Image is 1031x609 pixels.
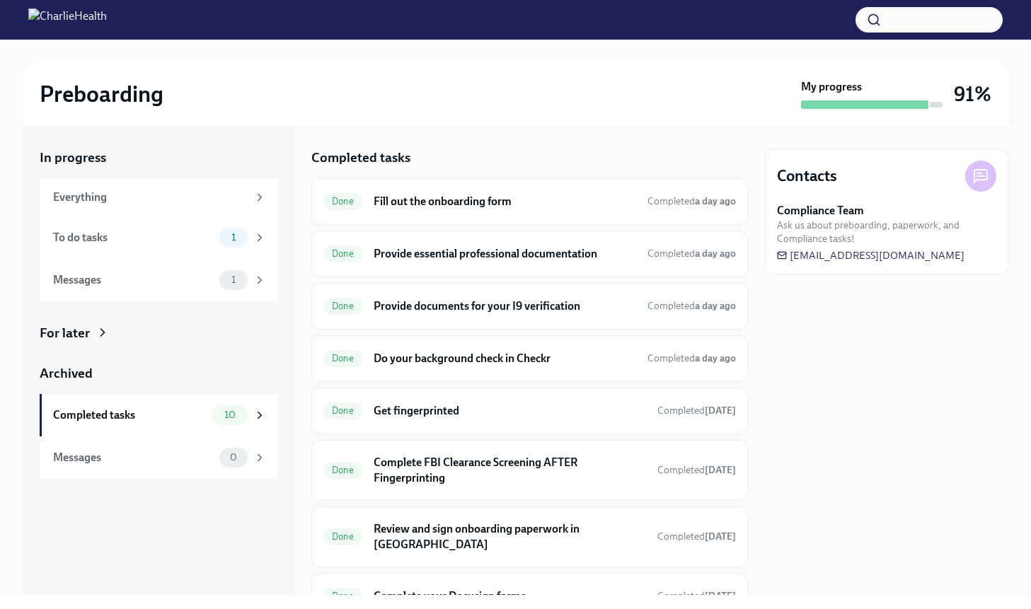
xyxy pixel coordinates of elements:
span: September 23rd, 2025 11:53 [657,404,736,417]
h6: Complete your Docusign forms [374,588,646,604]
h6: Complete FBI Clearance Screening AFTER Fingerprinting [374,455,646,486]
div: Completed tasks [53,407,207,423]
a: Archived [40,364,277,383]
span: Completed [647,195,736,207]
a: To do tasks1 [40,216,277,259]
a: Messages0 [40,436,277,479]
span: 1 [223,232,244,243]
a: DoneReview and sign onboarding paperwork in [GEOGRAPHIC_DATA]Completed[DATE] [323,518,736,555]
h6: Provide documents for your I9 verification [374,298,636,314]
span: Done [323,353,362,364]
strong: a day ago [695,352,736,364]
h5: Completed tasks [311,149,410,167]
h6: Do your background check in Checkr [374,351,636,366]
a: DoneProvide essential professional documentationCompleteda day ago [323,243,736,265]
strong: [DATE] [705,590,736,602]
strong: a day ago [695,195,736,207]
span: Done [323,405,362,416]
a: DoneDo your background check in CheckrCompleteda day ago [323,347,736,370]
h6: Get fingerprinted [374,403,646,419]
span: September 21st, 2025 15:08 [657,589,736,603]
strong: a day ago [695,248,736,260]
strong: [DATE] [705,405,736,417]
a: Everything [40,178,277,216]
span: Done [323,248,362,259]
span: September 21st, 2025 18:43 [647,352,736,365]
h6: Review and sign onboarding paperwork in [GEOGRAPHIC_DATA] [374,521,646,552]
h6: Fill out the onboarding form [374,194,636,209]
span: Completed [647,300,736,312]
span: 1 [223,274,244,285]
span: Completed [657,464,736,476]
div: Everything [53,190,248,205]
span: September 23rd, 2025 15:36 [657,463,736,477]
span: Ask us about preboarding, paperwork, and Compliance tasks! [777,219,996,245]
div: Messages [53,450,214,465]
h6: Provide essential professional documentation [374,246,636,262]
span: Completed [657,530,736,543]
span: Completed [657,590,736,602]
a: DoneProvide documents for your I9 verificationCompleteda day ago [323,295,736,318]
span: Done [323,531,362,542]
a: DoneComplete FBI Clearance Screening AFTER FingerprintingCompleted[DATE] [323,452,736,489]
span: 10 [216,410,244,420]
a: Messages1 [40,259,277,301]
strong: [DATE] [705,464,736,476]
span: Completed [657,405,736,417]
div: Messages [53,272,214,288]
img: CharlieHealth [28,8,107,31]
span: Done [323,465,362,475]
span: Done [323,591,362,601]
a: [EMAIL_ADDRESS][DOMAIN_NAME] [777,248,964,262]
strong: a day ago [695,300,736,312]
span: September 23rd, 2025 11:53 [657,530,736,543]
strong: My progress [801,79,862,95]
span: Completed [647,352,736,364]
a: For later [40,324,277,342]
span: Done [323,196,362,207]
a: DoneGet fingerprintedCompleted[DATE] [323,400,736,422]
span: 0 [221,452,246,463]
div: To do tasks [53,230,214,245]
a: DoneComplete your Docusign formsCompleted[DATE] [323,585,736,608]
span: September 22nd, 2025 11:20 [647,299,736,313]
a: In progress [40,149,277,167]
span: Done [323,301,362,311]
span: Completed [647,248,736,260]
h3: 91% [954,81,991,107]
a: Completed tasks10 [40,394,277,436]
div: For later [40,324,90,342]
h2: Preboarding [40,80,163,108]
a: DoneFill out the onboarding formCompleteda day ago [323,190,736,213]
h4: Contacts [777,166,837,187]
strong: Compliance Team [777,203,864,219]
strong: [DATE] [705,530,736,543]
